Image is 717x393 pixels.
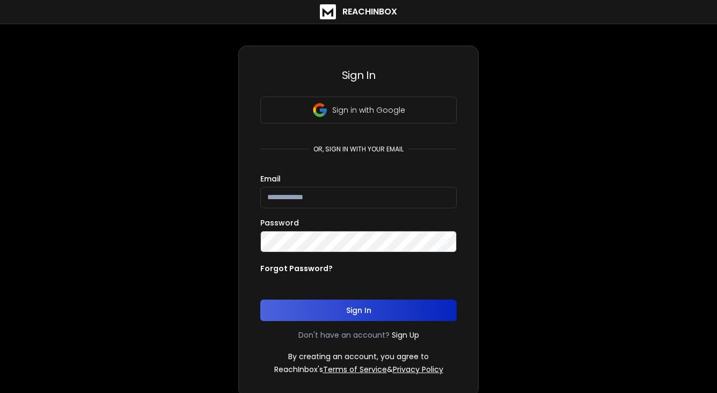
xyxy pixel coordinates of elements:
h1: ReachInbox [342,5,397,18]
a: ReachInbox [320,4,397,19]
label: Password [260,219,299,227]
a: Sign Up [392,330,419,340]
p: Forgot Password? [260,263,333,274]
a: Terms of Service [323,364,387,375]
p: or, sign in with your email [309,145,408,154]
label: Email [260,175,281,183]
button: Sign In [260,300,457,321]
button: Sign in with Google [260,97,457,123]
h3: Sign In [260,68,457,83]
p: By creating an account, you agree to [288,351,429,362]
p: Sign in with Google [332,105,405,115]
p: Don't have an account? [298,330,390,340]
img: logo [320,4,336,19]
p: ReachInbox's & [274,364,443,375]
a: Privacy Policy [393,364,443,375]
